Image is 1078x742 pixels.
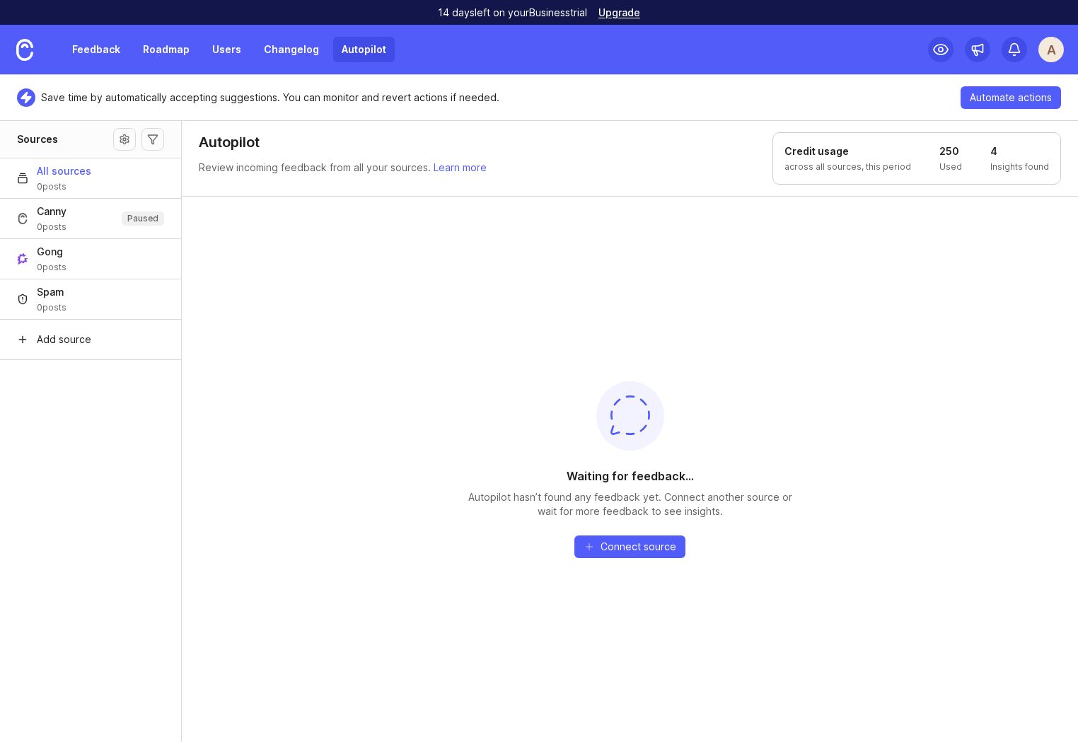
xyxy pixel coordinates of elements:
[598,8,640,18] a: Upgrade
[460,490,800,518] p: Autopilot hasn’t found any feedback yet. Connect another source or wait for more feedback to see ...
[1038,37,1064,62] button: A
[990,161,1049,173] p: Insights found
[333,37,395,62] a: Autopilot
[37,164,91,178] span: All sources
[939,161,962,173] p: Used
[970,91,1052,105] span: Automate actions
[64,37,129,62] a: Feedback
[601,540,676,554] span: Connect source
[37,204,66,219] span: Canny
[37,262,66,273] span: 0 posts
[16,39,33,61] img: Canny Home
[17,132,58,146] h1: Sources
[990,144,1049,158] h1: 4
[113,128,136,151] button: Source settings
[37,181,91,192] span: 0 posts
[37,302,66,313] span: 0 posts
[784,161,911,173] p: across all sources, this period
[37,285,66,299] span: Spam
[37,332,91,347] span: Add source
[784,144,911,158] h1: Credit usage
[37,221,66,233] span: 0 posts
[199,132,260,152] h1: Autopilot
[17,253,28,265] img: Gong
[434,161,487,173] a: Learn more
[961,86,1061,109] button: Automate actions
[567,468,694,485] h1: Waiting for feedback...
[204,37,250,62] a: Users
[939,144,962,158] h1: 250
[255,37,328,62] a: Changelog
[574,535,685,558] button: Connect source
[141,128,164,151] button: Autopilot filters
[17,213,28,224] img: Canny
[438,6,587,20] p: 14 days left on your Business trial
[199,161,487,175] p: Review incoming feedback from all your sources.
[41,91,499,105] p: Save time by automatically accepting suggestions. You can monitor and revert actions if needed.
[127,213,158,224] p: Paused
[134,37,198,62] a: Roadmap
[37,245,66,259] span: Gong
